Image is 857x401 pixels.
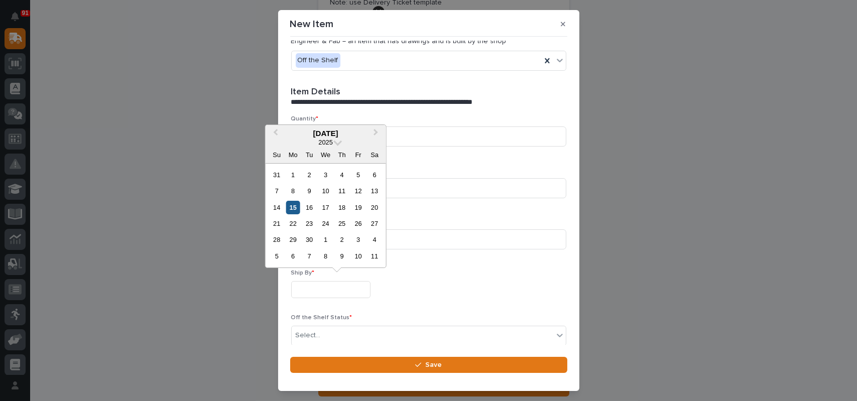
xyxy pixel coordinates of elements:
[303,168,316,182] div: Choose Tuesday, September 2nd, 2025
[291,315,352,321] span: Off the Shelf Status
[368,233,381,246] div: Choose Saturday, October 4th, 2025
[319,201,332,214] div: Choose Wednesday, September 17th, 2025
[303,233,316,246] div: Choose Tuesday, September 30th, 2025
[335,201,349,214] div: Choose Thursday, September 18th, 2025
[270,184,284,198] div: Choose Sunday, September 7th, 2025
[303,148,316,162] div: Tu
[286,148,300,162] div: Mo
[291,87,341,98] h2: Item Details
[266,129,386,138] div: [DATE]
[303,249,316,263] div: Choose Tuesday, October 7th, 2025
[319,233,332,246] div: Choose Wednesday, October 1st, 2025
[368,201,381,214] div: Choose Saturday, September 20th, 2025
[296,53,340,68] div: Off the Shelf
[335,217,349,230] div: Choose Thursday, September 25th, 2025
[351,168,365,182] div: Choose Friday, September 5th, 2025
[335,184,349,198] div: Choose Thursday, September 11th, 2025
[269,167,383,264] div: month 2025-09
[270,233,284,246] div: Choose Sunday, September 28th, 2025
[425,360,442,369] span: Save
[335,168,349,182] div: Choose Thursday, September 4th, 2025
[351,233,365,246] div: Choose Friday, October 3rd, 2025
[369,126,385,142] button: Next Month
[351,201,365,214] div: Choose Friday, September 19th, 2025
[319,217,332,230] div: Choose Wednesday, September 24th, 2025
[351,184,365,198] div: Choose Friday, September 12th, 2025
[303,201,316,214] div: Choose Tuesday, September 16th, 2025
[319,168,332,182] div: Choose Wednesday, September 3rd, 2025
[351,148,365,162] div: Fr
[351,249,365,263] div: Choose Friday, October 10th, 2025
[368,184,381,198] div: Choose Saturday, September 13th, 2025
[296,330,321,341] div: Select...
[267,126,283,142] button: Previous Month
[286,217,300,230] div: Choose Monday, September 22nd, 2025
[368,148,381,162] div: Sa
[319,148,332,162] div: We
[318,139,332,146] span: 2025
[270,217,284,230] div: Choose Sunday, September 21st, 2025
[303,217,316,230] div: Choose Tuesday, September 23rd, 2025
[290,357,567,373] button: Save
[335,148,349,162] div: Th
[286,233,300,246] div: Choose Monday, September 29th, 2025
[368,217,381,230] div: Choose Saturday, September 27th, 2025
[286,249,300,263] div: Choose Monday, October 6th, 2025
[368,249,381,263] div: Choose Saturday, October 11th, 2025
[291,116,319,122] span: Quantity
[319,249,332,263] div: Choose Wednesday, October 8th, 2025
[351,217,365,230] div: Choose Friday, September 26th, 2025
[290,18,334,30] p: New Item
[270,201,284,214] div: Choose Sunday, September 14th, 2025
[286,201,300,214] div: Choose Monday, September 15th, 2025
[303,184,316,198] div: Choose Tuesday, September 9th, 2025
[286,184,300,198] div: Choose Monday, September 8th, 2025
[335,233,349,246] div: Choose Thursday, October 2nd, 2025
[286,168,300,182] div: Choose Monday, September 1st, 2025
[270,148,284,162] div: Su
[335,249,349,263] div: Choose Thursday, October 9th, 2025
[368,168,381,182] div: Choose Saturday, September 6th, 2025
[270,168,284,182] div: Choose Sunday, August 31st, 2025
[270,249,284,263] div: Choose Sunday, October 5th, 2025
[319,184,332,198] div: Choose Wednesday, September 10th, 2025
